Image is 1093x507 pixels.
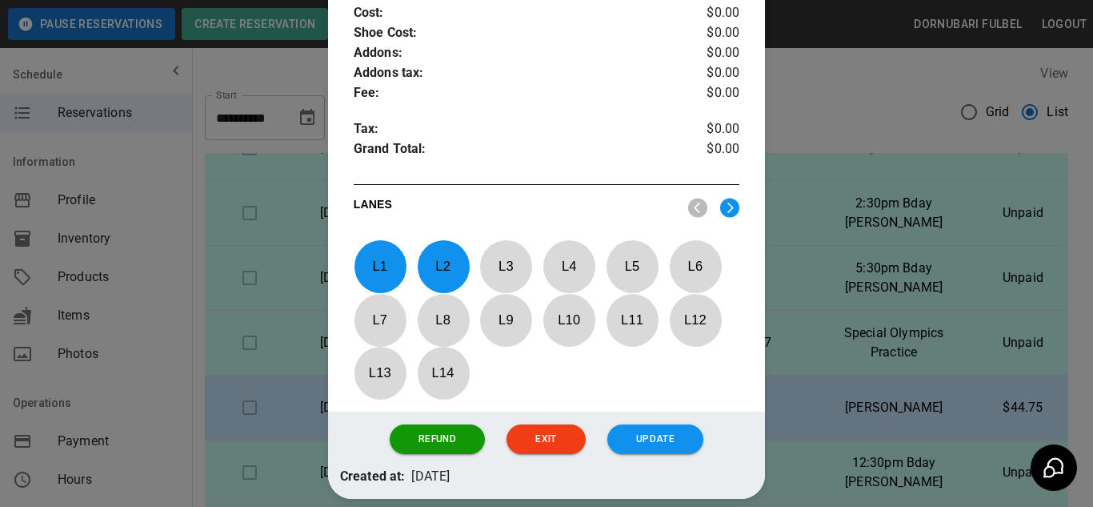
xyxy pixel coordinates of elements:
[675,43,739,63] p: $0.00
[542,247,595,285] p: L 4
[688,198,707,218] img: nav_left.svg
[542,301,595,339] p: L 10
[606,301,659,339] p: L 11
[720,198,739,218] img: right.svg
[675,63,739,83] p: $0.00
[607,425,703,454] button: Update
[675,119,739,139] p: $0.00
[669,301,722,339] p: L 12
[417,301,470,339] p: L 8
[675,139,739,163] p: $0.00
[417,247,470,285] p: L 2
[479,247,532,285] p: L 3
[354,196,675,219] p: LANES
[354,3,675,23] p: Cost :
[606,247,659,285] p: L 5
[354,301,406,339] p: L 7
[675,3,739,23] p: $0.00
[411,467,450,487] p: [DATE]
[354,63,675,83] p: Addons tax :
[354,83,675,103] p: Fee :
[354,247,406,285] p: L 1
[675,83,739,103] p: $0.00
[479,301,532,339] p: L 9
[417,354,470,392] p: L 14
[675,23,739,43] p: $0.00
[354,139,675,163] p: Grand Total :
[390,425,485,454] button: Refund
[354,119,675,139] p: Tax :
[354,43,675,63] p: Addons :
[354,23,675,43] p: Shoe Cost :
[340,467,406,487] p: Created at:
[506,425,585,454] button: Exit
[669,247,722,285] p: L 6
[354,354,406,392] p: L 13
